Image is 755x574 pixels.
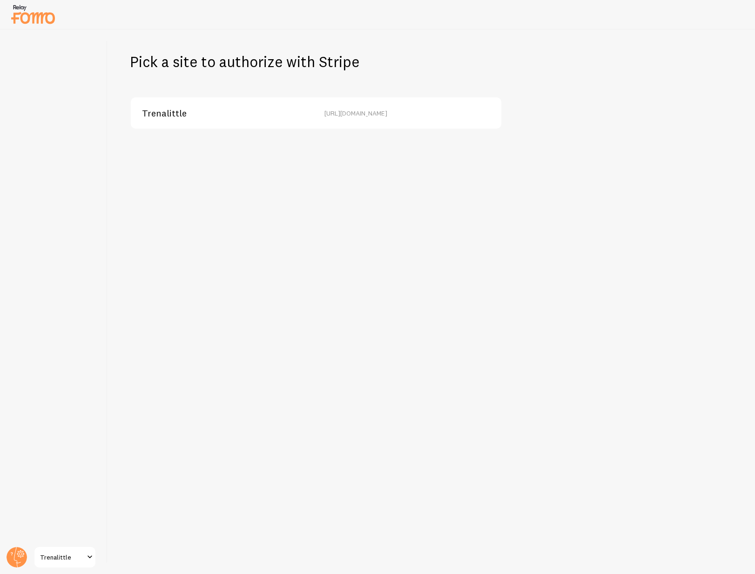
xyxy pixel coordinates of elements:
img: fomo-relay-logo-orange.svg [10,2,56,26]
h1: Pick a site to authorize with Stripe [130,52,359,71]
span: Trenalittle [142,109,187,117]
span: [URL][DOMAIN_NAME] [324,109,387,117]
span: Trenalittle [40,552,84,563]
a: Trenalittle [34,546,96,568]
